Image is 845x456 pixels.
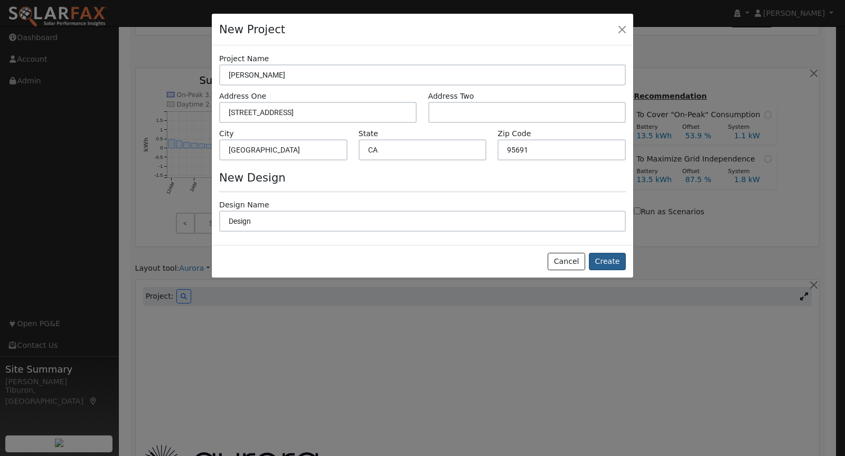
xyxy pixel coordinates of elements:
[219,199,269,211] label: Design Name
[219,91,266,102] label: Address One
[219,128,234,139] label: City
[219,171,626,184] h4: New Design
[219,21,285,38] h4: New Project
[428,91,474,102] label: Address Two
[589,253,626,271] button: Create
[219,53,269,64] label: Project Name
[497,128,531,139] label: Zip Code
[359,128,378,139] label: State
[548,253,585,271] button: Cancel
